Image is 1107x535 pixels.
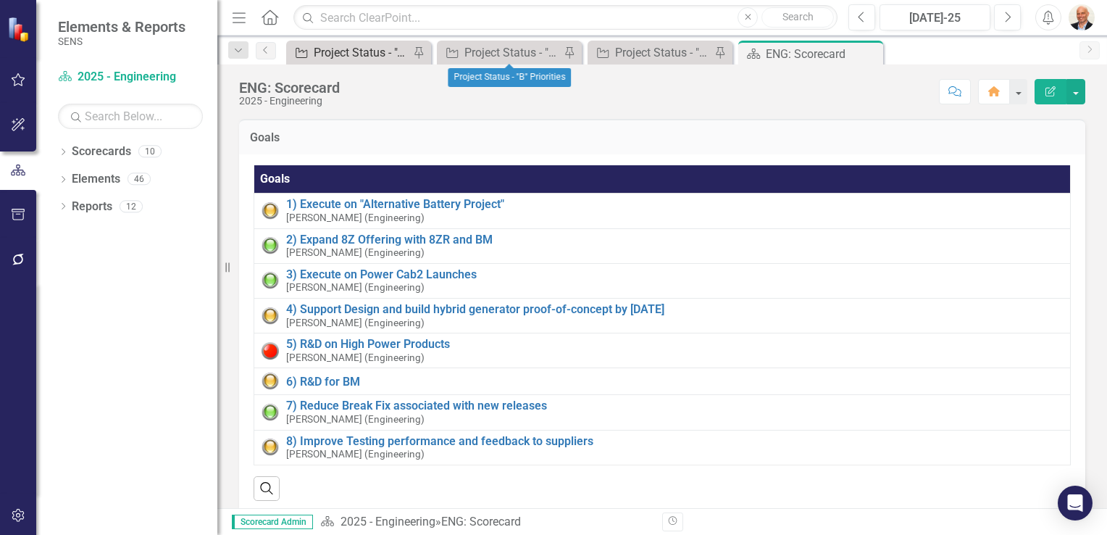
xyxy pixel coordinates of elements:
[262,237,279,254] img: Green: On Track
[290,43,409,62] a: Project Status - "A" Priorities
[885,9,985,27] div: [DATE]-25
[254,395,1071,430] td: Double-Click to Edit Right Click for Context Menu
[441,515,521,528] div: ENG: Scorecard
[254,430,1071,465] td: Double-Click to Edit Right Click for Context Menu
[286,282,425,293] small: [PERSON_NAME] (Engineering)
[254,299,1071,333] td: Double-Click to Edit Right Click for Context Menu
[320,514,651,531] div: »
[58,18,185,36] span: Elements & Reports
[72,171,120,188] a: Elements
[286,399,1063,412] a: 7) Reduce Break Fix associated with new releases
[286,233,1063,246] a: 2) Expand 8Z Offering with 8ZR and BM
[128,173,151,186] div: 46
[448,68,571,87] div: Project Status - "B" Priorities
[262,342,279,360] img: Red: Critical Issues/Off-Track
[440,43,560,62] a: Project Status - "B" Priorities
[464,43,560,62] div: Project Status - "B" Priorities
[286,247,425,258] small: [PERSON_NAME] (Engineering)
[120,200,143,212] div: 12
[286,318,425,328] small: [PERSON_NAME] (Engineering)
[254,228,1071,263] td: Double-Click to Edit Right Click for Context Menu
[72,199,112,215] a: Reports
[293,5,837,30] input: Search ClearPoint...
[761,7,834,28] button: Search
[239,96,340,107] div: 2025 - Engineering
[314,43,409,62] div: Project Status - "A" Priorities
[286,338,1063,351] a: 5) R&D on High Power Products
[286,414,425,425] small: [PERSON_NAME] (Engineering)
[250,131,1074,144] h3: Goals
[262,373,279,390] img: Yellow: At Risk/Needs Attention
[254,194,1071,228] td: Double-Click to Edit Right Click for Context Menu
[286,376,1063,389] a: 6) R&D for BM
[286,435,1063,448] a: 8) Improve Testing performance and feedback to suppliers
[286,212,425,223] small: [PERSON_NAME] (Engineering)
[232,515,313,529] span: Scorecard Admin
[262,307,279,325] img: Yellow: At Risk/Needs Attention
[7,17,33,42] img: ClearPoint Strategy
[138,146,162,158] div: 10
[286,268,1063,281] a: 3) Execute on Power Cab2 Launches
[341,515,435,528] a: 2025 - Engineering
[615,43,711,62] div: Project Status - "C" Priorities
[286,198,1063,211] a: 1) Execute on "Alternative Battery Project"
[286,303,1063,316] a: 4) Support Design and build hybrid generator proof-of-concept by [DATE]
[766,45,880,63] div: ENG: Scorecard
[254,333,1071,368] td: Double-Click to Edit Right Click for Context Menu
[286,449,425,460] small: [PERSON_NAME] (Engineering)
[58,104,203,129] input: Search Below...
[1069,4,1095,30] img: Don Nohavec
[262,202,279,220] img: Yellow: At Risk/Needs Attention
[58,69,203,86] a: 2025 - Engineering
[254,263,1071,298] td: Double-Click to Edit Right Click for Context Menu
[58,36,185,47] small: SENS
[880,4,990,30] button: [DATE]-25
[262,404,279,421] img: Green: On Track
[262,439,279,456] img: Yellow: At Risk/Needs Attention
[286,352,425,363] small: [PERSON_NAME] (Engineering)
[1058,486,1093,521] div: Open Intercom Messenger
[782,11,814,22] span: Search
[262,272,279,289] img: Green: On Track
[239,80,340,96] div: ENG: Scorecard
[72,144,131,160] a: Scorecards
[591,43,711,62] a: Project Status - "C" Priorities
[254,368,1071,395] td: Double-Click to Edit Right Click for Context Menu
